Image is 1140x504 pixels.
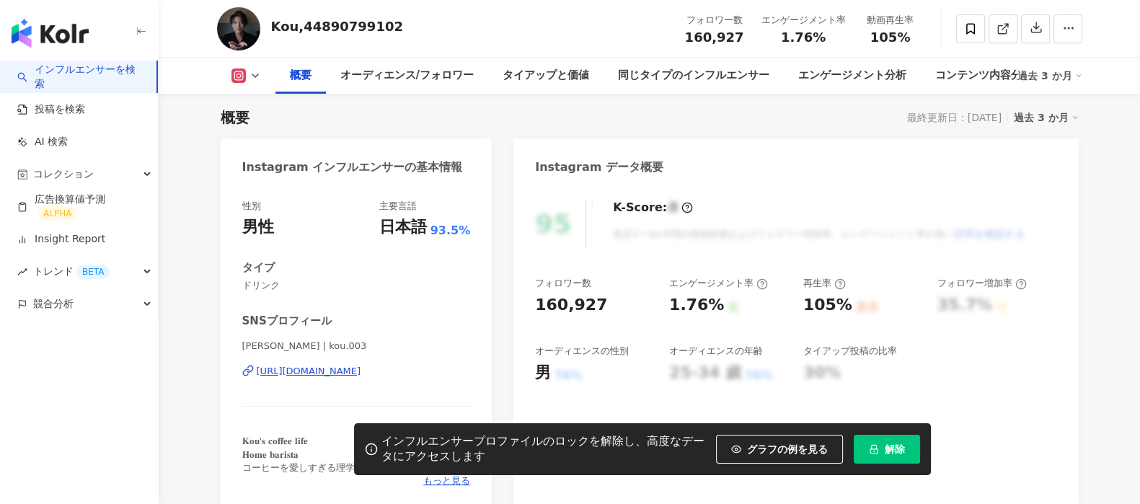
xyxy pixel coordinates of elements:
div: コンテンツ内容分析 [935,67,1033,84]
button: 解除 [854,435,920,464]
div: Instagram データ概要 [535,159,663,175]
span: 解除 [885,443,905,455]
a: 投稿を検索 [17,102,85,117]
img: KOL Avatar [217,7,260,50]
span: コレクション [33,158,94,190]
div: オーディエンスの年齢 [669,345,763,358]
div: BETA [76,265,110,279]
div: タイアップと価値 [503,67,589,84]
span: 93.5% [430,223,471,239]
div: オーディエンス/フォロワー [340,67,474,84]
span: rise [17,267,27,277]
span: グラフの例を見る [747,443,828,455]
a: [URL][DOMAIN_NAME] [242,365,471,378]
div: 主要言語 [379,200,417,213]
div: タイアップ投稿の比率 [803,345,897,358]
div: 160,927 [535,294,607,317]
div: SNSプロフィール [242,314,332,329]
a: Insight Report [17,232,105,247]
div: 過去 3 か月 [1017,64,1082,87]
a: 広告換算値予測ALPHA [17,193,146,221]
div: 日本語 [379,216,427,239]
div: オーディエンスの性別 [535,345,629,358]
span: もっと見る [423,474,470,487]
span: lock [869,444,879,454]
span: [PERSON_NAME] | kou.003 [242,340,471,353]
img: logo [12,19,89,48]
div: インフルエンサープロファイルのロックを解除し、高度なデータにアクセスします [381,434,709,464]
button: グラフの例を見る [716,435,843,464]
div: K-Score : [613,200,693,216]
div: エンゲージメント率 [761,13,846,27]
div: フォロワー数 [685,13,744,27]
div: エンゲージメント率 [669,277,768,290]
div: エンゲージメント分析 [798,67,906,84]
div: [URL][DOMAIN_NAME] [257,365,361,378]
div: フォロワー数 [535,277,591,290]
div: 同じタイプのインフルエンサー [618,67,769,84]
div: 概要 [290,67,311,84]
div: 105% [803,294,852,317]
span: 160,927 [685,30,744,45]
span: ドリンク [242,279,471,292]
a: searchインフルエンサーを検索 [17,63,145,91]
div: フォロワー増加率 [937,277,1027,290]
span: 105% [870,30,911,45]
div: 男性 [242,216,274,239]
div: 男 [535,362,551,384]
span: トレンド [33,255,110,288]
span: 1.76% [781,30,826,45]
div: 動画再生率 [863,13,918,27]
div: Kou,44890799102 [271,17,403,35]
div: タイプ [242,260,275,275]
div: 1.76% [669,294,724,317]
div: 過去 3 か月 [1014,108,1079,127]
span: 競合分析 [33,288,74,320]
div: Instagram インフルエンサーの基本情報 [242,159,463,175]
a: AI 検索 [17,135,68,149]
div: 最終更新日：[DATE] [907,112,1002,123]
div: 性別 [242,200,261,213]
div: 再生率 [803,277,846,290]
div: 概要 [221,107,249,128]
